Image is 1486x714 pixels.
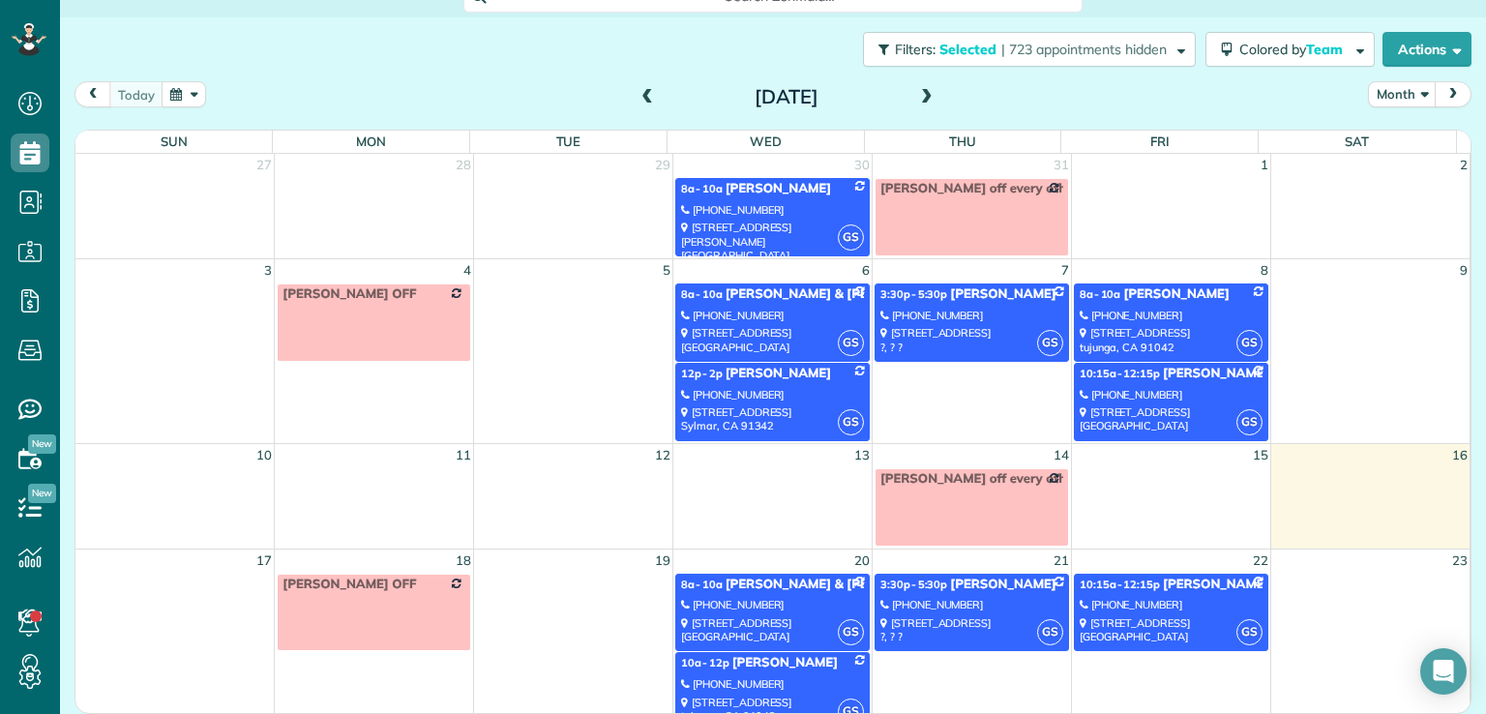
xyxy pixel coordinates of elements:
span: GS [1236,330,1263,356]
span: Sat [1345,134,1369,149]
div: [STREET_ADDRESS] [GEOGRAPHIC_DATA] [1080,616,1263,644]
a: 3 [262,259,274,282]
div: [PHONE_NUMBER] [681,309,864,322]
div: [STREET_ADDRESS] tujunga, CA 91042 [1080,326,1263,354]
a: 23 [1450,550,1470,572]
div: Open Intercom Messenger [1420,648,1467,695]
a: 6 [860,259,872,282]
span: [PERSON_NAME] [1163,577,1268,592]
span: 10a - 12p [681,656,729,669]
button: Month [1368,81,1437,107]
span: | 723 appointments hidden [1001,41,1167,58]
button: Actions [1382,32,1471,67]
span: 12p - 2p [681,367,723,380]
a: 8 [1259,259,1270,282]
a: 29 [653,154,672,176]
span: [PERSON_NAME] [1123,286,1229,302]
span: 8a - 10a [1080,287,1121,301]
span: 3:30p - 5:30p [880,287,948,301]
div: [PHONE_NUMBER] [681,677,864,691]
div: [STREET_ADDRESS] ?, ? ? [880,326,1063,354]
span: 8a - 10a [681,182,723,195]
a: 31 [1052,154,1071,176]
span: [PERSON_NAME] - Personal Resource Investment [950,577,1251,592]
span: GS [838,330,864,356]
button: Colored byTeam [1205,32,1375,67]
a: 7 [1059,259,1071,282]
a: 19 [653,550,672,572]
span: Fri [1150,134,1170,149]
span: [PERSON_NAME] off every other [DATE] [880,181,1125,196]
a: 17 [254,550,274,572]
button: prev [74,81,111,107]
button: Filters: Selected | 723 appointments hidden [863,32,1196,67]
span: GS [838,619,864,645]
span: 10:15a - 12:15p [1080,367,1160,380]
span: GS [1236,619,1263,645]
span: 8a - 10a [681,287,723,301]
span: Wed [750,134,782,149]
a: 18 [454,550,473,572]
span: [PERSON_NAME] off every other [DATE] [880,471,1125,487]
span: GS [1236,409,1263,435]
span: [PERSON_NAME] [726,366,831,381]
div: [PHONE_NUMBER] [681,388,864,402]
a: 4 [461,259,473,282]
span: Thu [949,134,976,149]
span: Selected [939,41,997,58]
span: New [28,484,56,503]
div: [PHONE_NUMBER] [681,203,864,217]
span: [PERSON_NAME] & [PERSON_NAME] [726,286,953,302]
a: 11 [454,444,473,466]
div: [STREET_ADDRESS] Sylmar, CA 91342 [681,405,864,433]
span: GS [838,224,864,251]
a: 9 [1458,259,1470,282]
span: Team [1306,41,1346,58]
h2: [DATE] [666,86,907,107]
span: 8a - 10a [681,578,723,591]
span: Colored by [1239,41,1350,58]
a: 21 [1052,550,1071,572]
a: 12 [653,444,672,466]
span: 3:30p - 5:30p [880,578,948,591]
span: Filters: [895,41,936,58]
span: [PERSON_NAME] & [PERSON_NAME] [726,577,953,592]
span: GS [1037,330,1063,356]
a: Filters: Selected | 723 appointments hidden [853,32,1196,67]
a: 22 [1251,550,1270,572]
span: [PERSON_NAME] - Personal Resource Investment [950,286,1251,302]
span: Tue [556,134,581,149]
a: 10 [254,444,274,466]
button: next [1435,81,1471,107]
a: 16 [1450,444,1470,466]
span: [PERSON_NAME] OFF [282,286,416,302]
span: New [28,434,56,454]
div: [PHONE_NUMBER] [880,309,1063,322]
div: [STREET_ADDRESS] ?, ? ? [880,616,1063,644]
div: [PHONE_NUMBER] [1080,388,1263,402]
div: [STREET_ADDRESS][PERSON_NAME] [GEOGRAPHIC_DATA] [681,221,864,262]
span: 10:15a - 12:15p [1080,578,1160,591]
a: 15 [1251,444,1270,466]
a: 5 [661,259,672,282]
a: 1 [1259,154,1270,176]
a: 30 [852,154,872,176]
a: 14 [1052,444,1071,466]
span: Mon [356,134,386,149]
a: 27 [254,154,274,176]
a: 28 [454,154,473,176]
div: [STREET_ADDRESS] [GEOGRAPHIC_DATA] [1080,405,1263,433]
a: 2 [1458,154,1470,176]
div: [STREET_ADDRESS] [GEOGRAPHIC_DATA] [681,326,864,354]
span: [PERSON_NAME] [726,181,831,196]
a: 13 [852,444,872,466]
span: Sun [161,134,188,149]
div: [PHONE_NUMBER] [1080,598,1263,611]
div: [PHONE_NUMBER] [1080,309,1263,322]
button: today [109,81,163,107]
span: [PERSON_NAME] OFF [282,577,416,592]
span: [PERSON_NAME] [1163,366,1268,381]
div: [STREET_ADDRESS] [GEOGRAPHIC_DATA] [681,616,864,644]
span: [PERSON_NAME] [732,655,838,670]
div: [PHONE_NUMBER] [880,598,1063,611]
